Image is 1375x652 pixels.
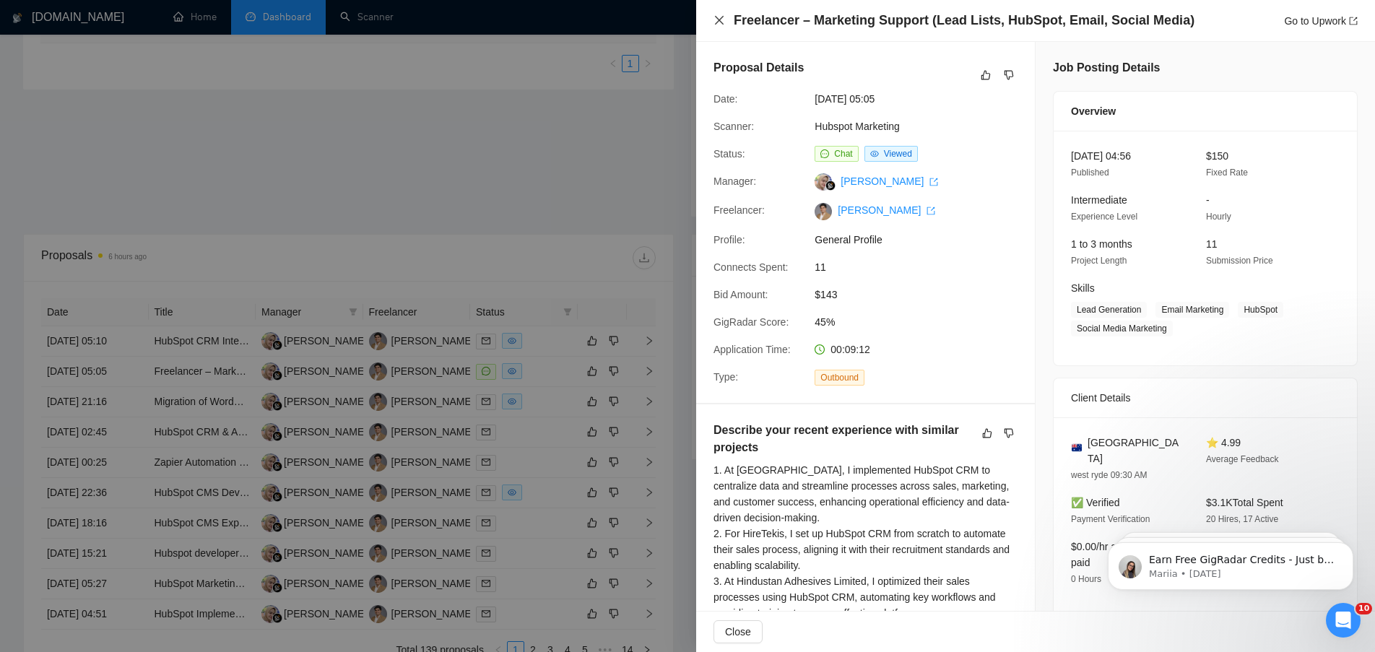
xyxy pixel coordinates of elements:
button: Close [713,14,725,27]
a: [PERSON_NAME] export [841,175,938,187]
span: message [820,149,829,158]
span: export [1349,17,1358,25]
span: clock-circle [815,344,825,355]
span: like [981,69,991,81]
span: Fixed Rate [1206,168,1248,178]
span: like [982,427,992,439]
span: Project Length [1071,256,1127,266]
span: Hourly [1206,212,1231,222]
span: 45% [815,314,1031,330]
span: Average Feedback [1206,454,1279,464]
iframe: Intercom live chat [1326,603,1361,638]
span: 0 Hours [1071,574,1101,584]
span: Payment Verification [1071,514,1150,524]
span: Application Time: [713,344,791,355]
span: export [929,178,938,186]
button: like [979,425,996,442]
div: Client Details [1071,378,1340,417]
a: Hubspot Marketing [815,121,900,132]
span: Chat [834,149,852,159]
span: eye [870,149,879,158]
span: ✅ Verified [1071,497,1120,508]
span: GigRadar Score: [713,316,789,328]
span: Submission Price [1206,256,1273,266]
span: Connects Spent: [713,261,789,273]
span: - [1206,194,1210,206]
span: Bid Amount: [713,289,768,300]
span: Intermediate [1071,194,1127,206]
button: dislike [1000,425,1018,442]
span: 00:09:12 [830,344,870,355]
span: $0.00/hr avg hourly rate paid [1071,541,1178,568]
img: c1GXWDYvW1g6O0SYbXx0R0FxXFjb90V1lJywe_k0aHFu_rGG5Xu5m9sEpH3EoINX5V [815,203,832,220]
span: Social Media Marketing [1071,321,1173,336]
span: $3.1K Total Spent [1206,497,1283,508]
span: Close [725,624,751,640]
h4: Freelancer – Marketing Support (Lead Lists, HubSpot, Email, Social Media) [734,12,1194,30]
span: Outbound [815,370,864,386]
span: 11 [1206,238,1218,250]
span: dislike [1004,427,1014,439]
iframe: Intercom notifications message [1086,512,1375,613]
img: gigradar-bm.png [825,181,836,191]
span: Date: [713,93,737,105]
div: 1. At [GEOGRAPHIC_DATA], I implemented HubSpot CRM to centralize data and streamline processes ac... [713,462,1018,621]
h5: Job Posting Details [1053,59,1160,77]
span: Type: [713,371,738,383]
button: like [977,66,994,84]
span: Scanner: [713,121,754,132]
span: [GEOGRAPHIC_DATA] [1088,435,1183,466]
a: [PERSON_NAME] export [838,204,935,216]
span: west ryde 09:30 AM [1071,470,1147,480]
span: 10 [1356,603,1372,614]
span: ⭐ 4.99 [1206,437,1241,448]
a: Go to Upworkexport [1284,15,1358,27]
span: [DATE] 05:05 [815,91,1031,107]
span: Skills [1071,282,1095,294]
span: Email Marketing [1155,302,1229,318]
img: 🇦🇺 [1072,443,1082,453]
h5: Proposal Details [713,59,804,77]
span: $143 [815,287,1031,303]
span: Status: [713,148,745,160]
span: Overview [1071,103,1116,119]
span: 1 to 3 months [1071,238,1132,250]
span: Freelancer: [713,204,765,216]
span: close [713,14,725,26]
span: Lead Generation [1071,302,1147,318]
h5: Describe your recent experience with similar projects [713,422,972,456]
span: General Profile [815,232,1031,248]
button: Close [713,620,763,643]
button: dislike [1000,66,1018,84]
span: [DATE] 04:56 [1071,150,1131,162]
span: 11 [815,259,1031,275]
span: $150 [1206,150,1228,162]
span: Manager: [713,175,756,187]
span: Published [1071,168,1109,178]
span: Experience Level [1071,212,1137,222]
span: Viewed [884,149,912,159]
span: dislike [1004,69,1014,81]
span: Profile: [713,234,745,245]
span: HubSpot [1238,302,1283,318]
span: export [927,207,935,215]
